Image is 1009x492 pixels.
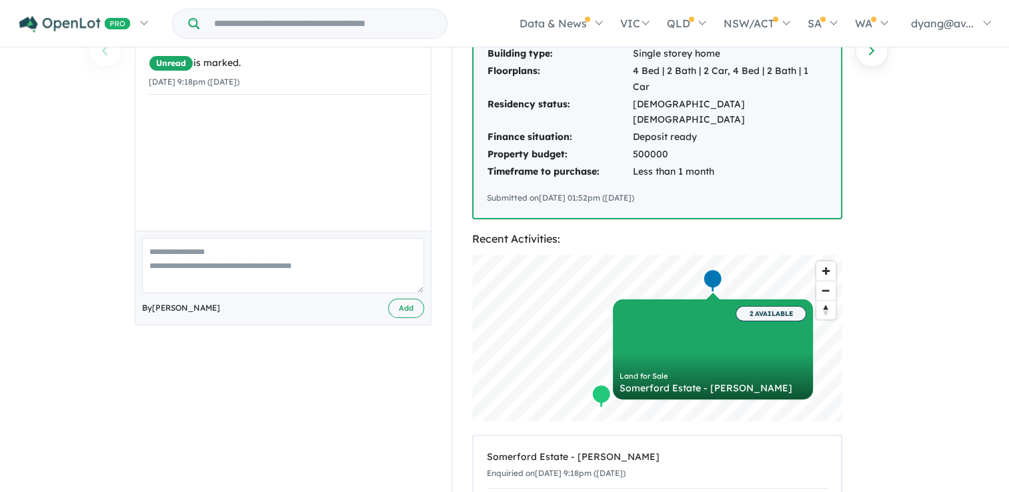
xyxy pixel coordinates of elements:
canvas: Map [472,255,842,421]
td: 4 Bed | 2 Bath | 2 Car, 4 Bed | 2 Bath | 1 Car [632,63,828,96]
td: Single storey home [632,45,828,63]
div: Map marker [591,383,611,408]
img: Openlot PRO Logo White [19,16,131,33]
div: is marked. [149,55,427,71]
a: Somerford Estate - [PERSON_NAME]Enquiried on[DATE] 9:18pm ([DATE]) [487,443,828,489]
td: Residency status: [487,96,632,129]
span: Reset bearing to north [816,301,836,319]
button: Add [388,299,424,318]
td: 500000 [632,146,828,163]
td: Building type: [487,45,632,63]
input: Try estate name, suburb, builder or developer [202,9,444,38]
span: Unread [149,55,193,71]
td: Floorplans: [487,63,632,96]
td: Deposit ready [632,129,828,146]
td: Timeframe to purchase: [487,163,632,181]
td: Finance situation: [487,129,632,146]
div: Somerford Estate - [PERSON_NAME] [487,449,828,465]
small: [DATE] 9:18pm ([DATE]) [149,77,239,87]
div: Submitted on [DATE] 01:52pm ([DATE]) [487,191,828,205]
div: Recent Activities: [472,230,842,248]
td: [DEMOGRAPHIC_DATA] [DEMOGRAPHIC_DATA] [632,96,828,129]
td: Less than 1 month [632,163,828,181]
div: Land for Sale [620,373,806,380]
a: 2 AVAILABLE Land for Sale Somerford Estate - [PERSON_NAME] [613,299,813,399]
td: Property budget: [487,146,632,163]
div: Somerford Estate - [PERSON_NAME] [620,383,806,393]
button: Zoom out [816,281,836,300]
span: dyang@av... [911,17,974,30]
span: 2 AVAILABLE [736,306,806,321]
div: Map marker [702,268,722,293]
span: By [PERSON_NAME] [142,301,220,315]
button: Zoom in [816,261,836,281]
button: Reset bearing to north [816,300,836,319]
small: Enquiried on [DATE] 9:18pm ([DATE]) [487,468,626,478]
